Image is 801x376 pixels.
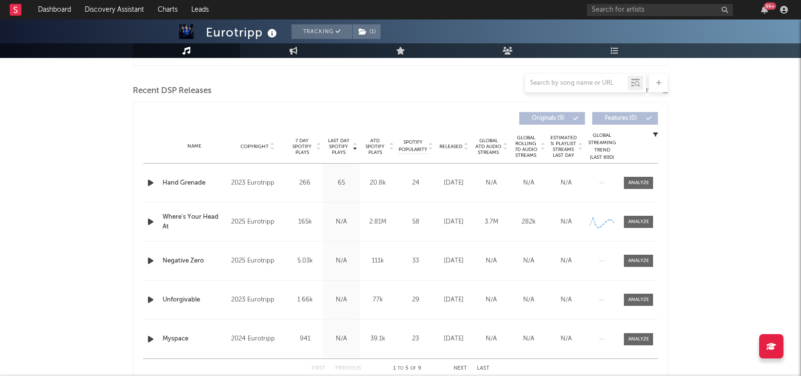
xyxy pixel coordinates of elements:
[475,217,508,227] div: 3.7M
[475,178,508,188] div: N/A
[362,217,394,227] div: 2.81M
[231,216,284,228] div: 2025 Eurotripp
[399,178,433,188] div: 24
[206,24,279,40] div: Eurotripp
[399,295,433,305] div: 29
[335,366,361,371] button: Previous
[326,138,351,155] span: Last Day Spotify Plays
[512,178,545,188] div: N/A
[399,139,427,153] span: Spotify Popularity
[231,333,284,345] div: 2024 Eurotripp
[437,256,470,266] div: [DATE]
[550,135,577,158] span: Estimated % Playlist Streams Last Day
[550,178,583,188] div: N/A
[231,177,284,189] div: 2023 Eurotripp
[475,334,508,344] div: N/A
[289,178,321,188] div: 266
[163,295,226,305] a: Unforgivable
[163,212,226,231] a: Where's Your Head At
[231,294,284,306] div: 2023 Eurotripp
[764,2,776,10] div: 99 +
[592,112,658,125] button: Features(0)
[512,256,545,266] div: N/A
[289,256,321,266] div: 5.03k
[399,334,433,344] div: 23
[326,256,357,266] div: N/A
[526,115,570,121] span: Originals ( 9 )
[353,24,381,39] button: (1)
[475,295,508,305] div: N/A
[326,295,357,305] div: N/A
[512,135,539,158] span: Global Rolling 7D Audio Streams
[231,255,284,267] div: 2025 Eurotripp
[163,334,226,344] a: Myspace
[163,178,226,188] a: Hand Grenade
[439,144,462,150] span: Released
[311,366,326,371] button: First
[475,256,508,266] div: N/A
[519,112,585,125] button: Originals(9)
[550,256,583,266] div: N/A
[362,138,388,155] span: ATD Spotify Plays
[362,334,394,344] div: 39.1k
[326,217,357,227] div: N/A
[289,295,321,305] div: 1.66k
[289,217,321,227] div: 165k
[410,366,416,371] span: of
[398,366,403,371] span: to
[326,334,357,344] div: N/A
[550,334,583,344] div: N/A
[454,366,467,371] button: Next
[475,138,502,155] span: Global ATD Audio Streams
[399,217,433,227] div: 58
[550,295,583,305] div: N/A
[587,132,617,161] div: Global Streaming Trend (Last 60D)
[512,217,545,227] div: 282k
[163,143,226,150] div: Name
[599,115,643,121] span: Features ( 0 )
[525,79,628,87] input: Search by song name or URL
[163,256,226,266] a: Negative Zero
[362,178,394,188] div: 20.8k
[289,138,315,155] span: 7 Day Spotify Plays
[761,6,768,14] button: 99+
[240,144,269,150] span: Copyright
[437,217,470,227] div: [DATE]
[381,363,434,375] div: 1 5 9
[289,334,321,344] div: 941
[437,178,470,188] div: [DATE]
[326,178,357,188] div: 65
[587,4,733,16] input: Search for artists
[291,24,352,39] button: Tracking
[437,334,470,344] div: [DATE]
[362,295,394,305] div: 77k
[362,256,394,266] div: 111k
[399,256,433,266] div: 33
[512,295,545,305] div: N/A
[512,334,545,344] div: N/A
[550,217,583,227] div: N/A
[352,24,381,39] span: ( 1 )
[437,295,470,305] div: [DATE]
[477,366,490,371] button: Last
